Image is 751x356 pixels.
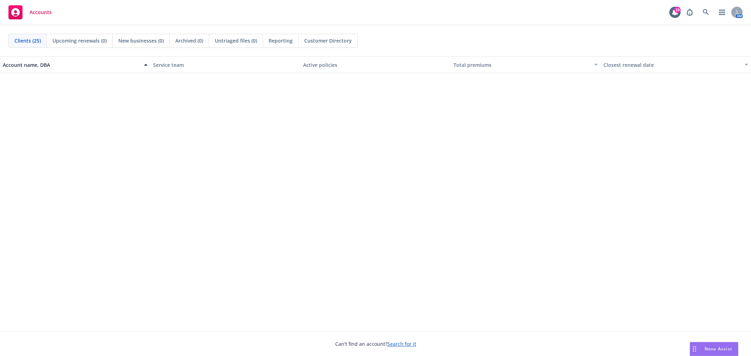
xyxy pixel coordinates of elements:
a: Search for it [387,341,416,347]
a: Switch app [715,5,729,19]
span: Archived (0) [175,37,203,44]
span: Nova Assist [705,346,732,352]
span: Reporting [269,37,293,44]
div: Service team [153,61,298,69]
span: Can't find an account? [335,340,416,348]
button: Service team [150,56,301,73]
span: Upcoming renewals (0) [52,37,107,44]
div: Drag to move [690,342,699,356]
span: Accounts [30,9,52,15]
button: Nova Assist [690,342,738,356]
div: Active policies [303,61,448,69]
a: Accounts [6,2,55,22]
button: Active policies [300,56,451,73]
div: 19 [674,7,681,13]
a: Report a Bug [683,5,697,19]
button: Closest renewal date [601,56,751,73]
span: Untriaged files (0) [215,37,257,44]
div: Closest renewal date [603,61,740,69]
button: Total premiums [451,56,601,73]
a: Search [699,5,713,19]
span: Customer Directory [304,37,352,44]
div: Account name, DBA [3,61,140,69]
div: Total premiums [453,61,590,69]
span: Clients (25) [14,37,41,44]
span: New businesses (0) [118,37,164,44]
